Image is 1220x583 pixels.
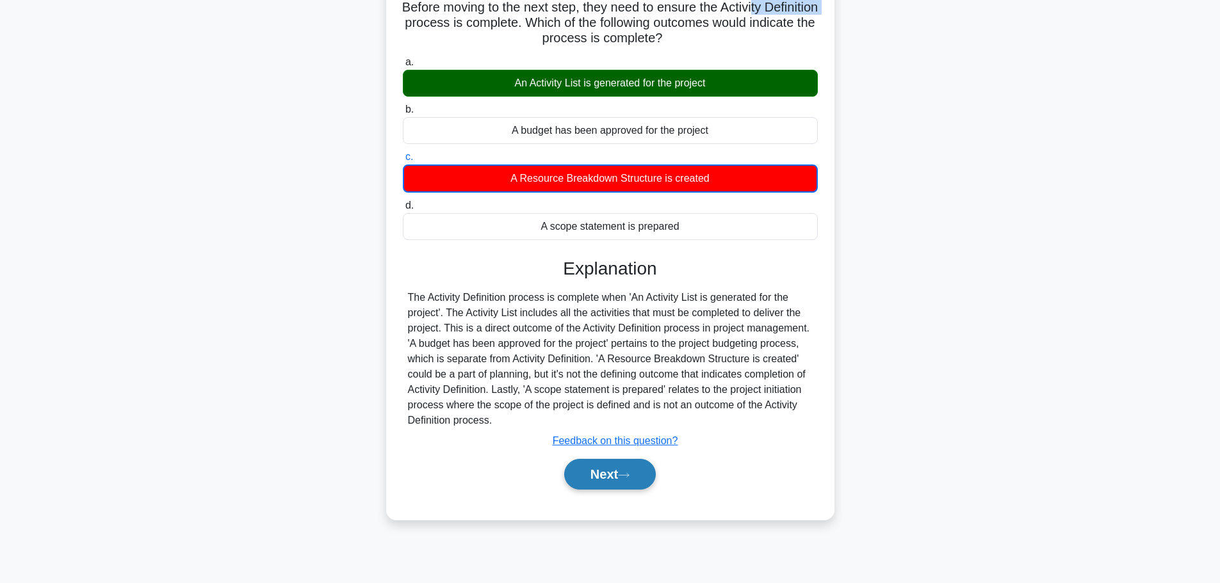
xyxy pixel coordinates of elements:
div: The Activity Definition process is complete when 'An Activity List is generated for the project'.... [408,290,813,428]
h3: Explanation [411,258,810,280]
div: An Activity List is generated for the project [403,70,818,97]
span: a. [405,56,414,67]
div: A budget has been approved for the project [403,117,818,144]
a: Feedback on this question? [553,435,678,446]
span: b. [405,104,414,115]
div: A Resource Breakdown Structure is created [403,164,818,193]
span: d. [405,200,414,211]
button: Next [564,459,656,490]
div: A scope statement is prepared [403,213,818,240]
span: c. [405,151,413,162]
